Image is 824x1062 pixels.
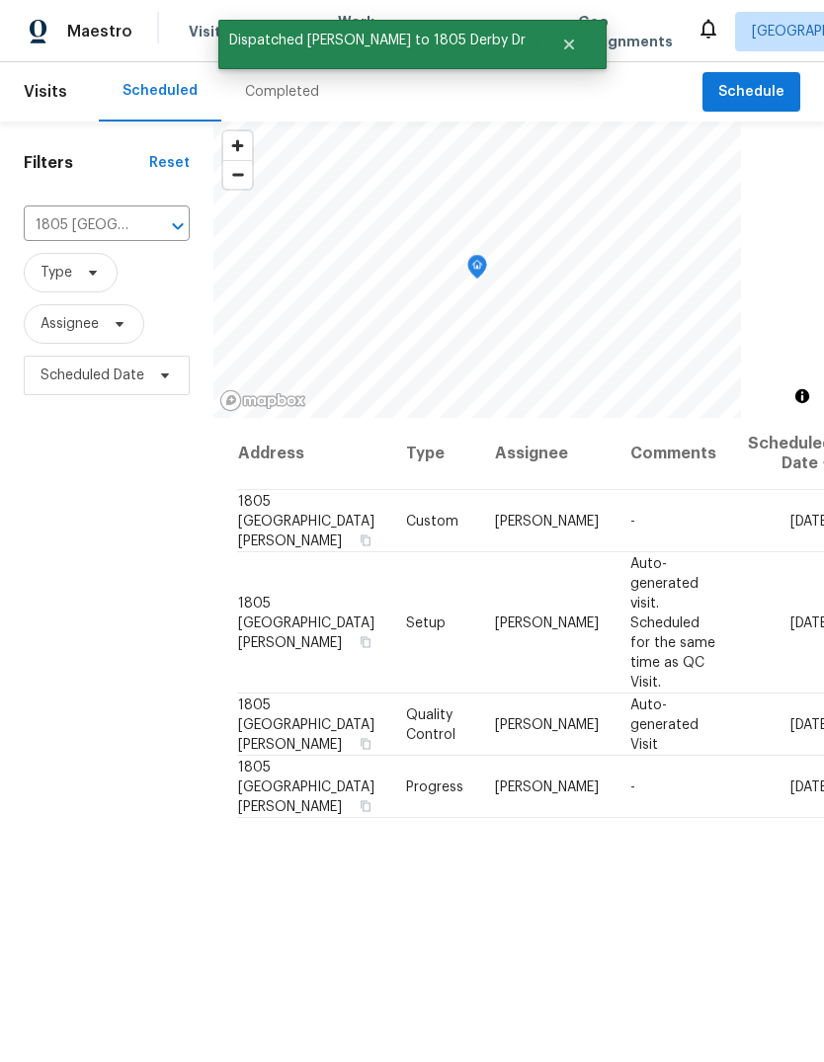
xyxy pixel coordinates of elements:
[24,70,67,114] span: Visits
[790,384,814,408] button: Toggle attribution
[238,697,374,751] span: 1805 [GEOGRAPHIC_DATA][PERSON_NAME]
[213,122,741,418] canvas: Map
[238,760,374,813] span: 1805 [GEOGRAPHIC_DATA][PERSON_NAME]
[237,418,390,490] th: Address
[630,779,635,793] span: -
[406,779,463,793] span: Progress
[238,494,374,547] span: 1805 [GEOGRAPHIC_DATA][PERSON_NAME]
[149,153,190,173] div: Reset
[189,22,229,41] span: Visits
[24,153,149,173] h1: Filters
[630,514,635,528] span: -
[796,385,808,407] span: Toggle attribution
[718,80,784,105] span: Schedule
[245,82,319,102] div: Completed
[406,707,455,741] span: Quality Control
[495,717,599,731] span: [PERSON_NAME]
[219,389,306,412] a: Mapbox homepage
[123,81,198,101] div: Scheduled
[702,72,800,113] button: Schedule
[630,556,715,689] span: Auto-generated visit. Scheduled for the same time as QC Visit.
[495,615,599,629] span: [PERSON_NAME]
[630,697,699,751] span: Auto-generated Visit
[24,210,134,241] input: Search for an address...
[495,779,599,793] span: [PERSON_NAME]
[467,255,487,286] div: Map marker
[41,366,144,385] span: Scheduled Date
[223,161,252,189] span: Zoom out
[536,25,602,64] button: Close
[67,22,132,41] span: Maestro
[495,514,599,528] span: [PERSON_NAME]
[223,131,252,160] button: Zoom in
[578,12,673,51] span: Geo Assignments
[223,160,252,189] button: Zoom out
[41,263,72,283] span: Type
[357,734,374,752] button: Copy Address
[218,20,536,61] span: Dispatched [PERSON_NAME] to 1805 Derby Dr
[338,12,388,51] span: Work Orders
[479,418,615,490] th: Assignee
[357,796,374,814] button: Copy Address
[164,212,192,240] button: Open
[41,314,99,334] span: Assignee
[238,596,374,649] span: 1805 [GEOGRAPHIC_DATA][PERSON_NAME]
[615,418,732,490] th: Comments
